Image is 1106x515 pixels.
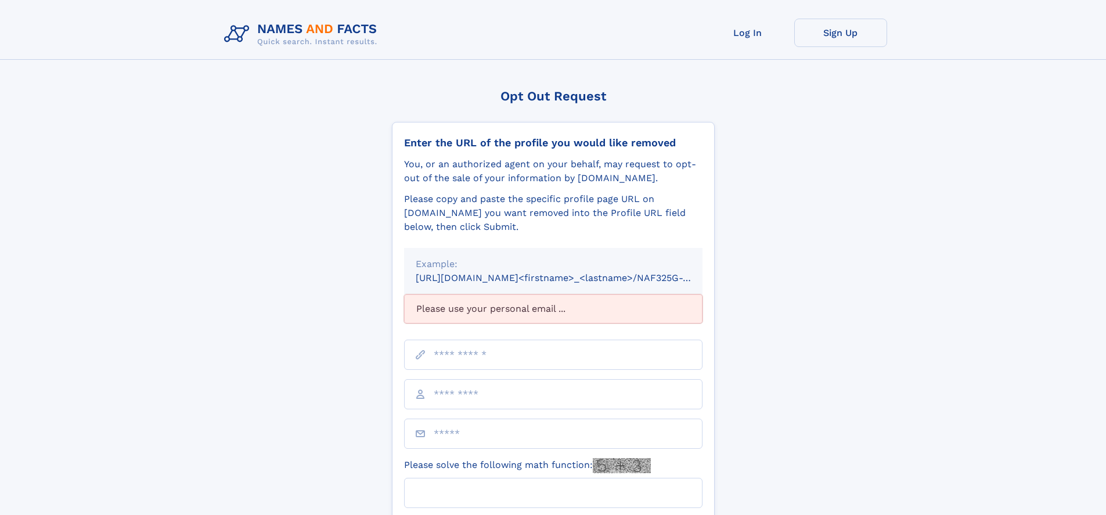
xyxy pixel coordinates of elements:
div: Enter the URL of the profile you would like removed [404,136,702,149]
div: Please copy and paste the specific profile page URL on [DOMAIN_NAME] you want removed into the Pr... [404,192,702,234]
img: Logo Names and Facts [219,19,387,50]
a: Log In [701,19,794,47]
div: Please use your personal email ... [404,294,702,323]
label: Please solve the following math function: [404,458,651,473]
div: Example: [416,257,691,271]
div: Opt Out Request [392,89,715,103]
div: You, or an authorized agent on your behalf, may request to opt-out of the sale of your informatio... [404,157,702,185]
a: Sign Up [794,19,887,47]
small: [URL][DOMAIN_NAME]<firstname>_<lastname>/NAF325G-xxxxxxxx [416,272,725,283]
